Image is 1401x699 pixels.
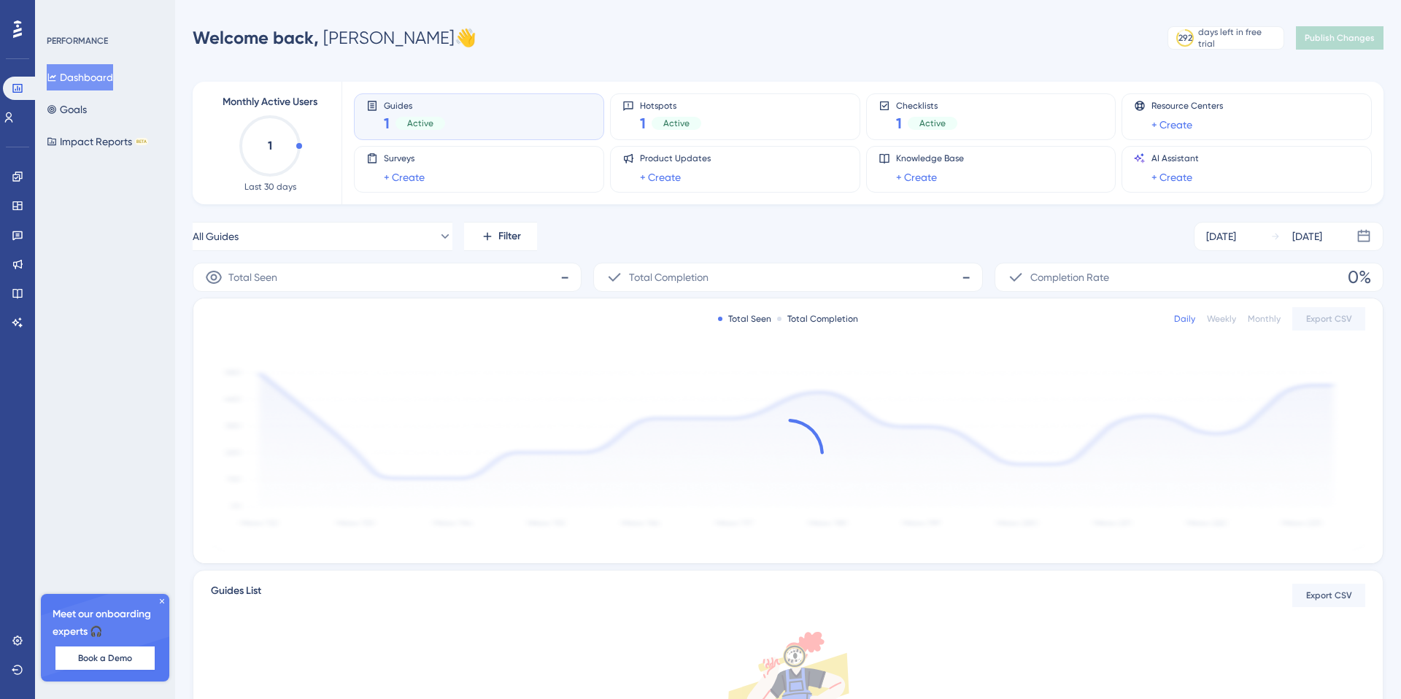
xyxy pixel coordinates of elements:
[896,169,937,186] a: + Create
[777,313,858,325] div: Total Completion
[384,100,445,110] span: Guides
[384,113,390,134] span: 1
[268,139,272,152] text: 1
[1207,313,1236,325] div: Weekly
[1206,228,1236,245] div: [DATE]
[1296,26,1383,50] button: Publish Changes
[47,35,108,47] div: PERFORMANCE
[464,222,537,251] button: Filter
[919,117,946,129] span: Active
[1292,228,1322,245] div: [DATE]
[560,266,569,289] span: -
[384,152,425,164] span: Surveys
[1248,313,1281,325] div: Monthly
[47,64,113,90] button: Dashboard
[1306,590,1352,601] span: Export CSV
[47,96,87,123] button: Goals
[193,222,452,251] button: All Guides
[663,117,690,129] span: Active
[1348,266,1371,289] span: 0%
[1305,32,1375,44] span: Publish Changes
[407,117,433,129] span: Active
[244,181,296,193] span: Last 30 days
[640,113,646,134] span: 1
[193,26,476,50] div: [PERSON_NAME] 👋
[228,269,277,286] span: Total Seen
[1030,269,1109,286] span: Completion Rate
[896,152,964,164] span: Knowledge Base
[211,582,261,609] span: Guides List
[1151,152,1199,164] span: AI Assistant
[1306,313,1352,325] span: Export CSV
[640,100,701,110] span: Hotspots
[1178,32,1192,44] div: 292
[1151,116,1192,134] a: + Create
[896,113,902,134] span: 1
[962,266,970,289] span: -
[223,93,317,111] span: Monthly Active Users
[135,138,148,145] div: BETA
[47,128,148,155] button: Impact ReportsBETA
[1198,26,1279,50] div: days left in free trial
[53,606,158,641] span: Meet our onboarding experts 🎧
[1292,307,1365,331] button: Export CSV
[384,169,425,186] a: + Create
[640,169,681,186] a: + Create
[1292,584,1365,607] button: Export CSV
[629,269,709,286] span: Total Completion
[1174,313,1195,325] div: Daily
[78,652,132,664] span: Book a Demo
[640,152,711,164] span: Product Updates
[1151,100,1223,112] span: Resource Centers
[193,27,319,48] span: Welcome back,
[1151,169,1192,186] a: + Create
[718,313,771,325] div: Total Seen
[55,646,155,670] button: Book a Demo
[498,228,521,245] span: Filter
[193,228,239,245] span: All Guides
[896,100,957,110] span: Checklists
